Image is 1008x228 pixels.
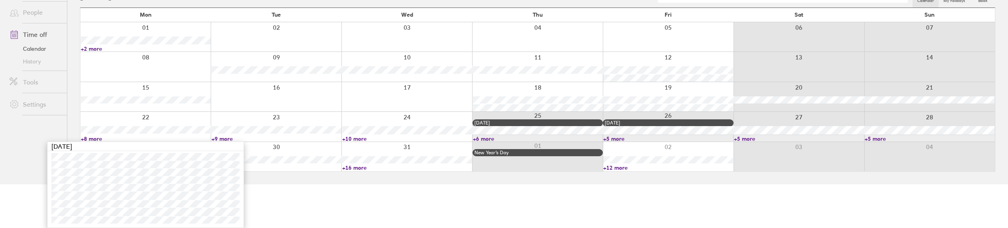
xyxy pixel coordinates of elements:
div: [DATE] [474,120,601,126]
div: [DATE] [605,120,732,126]
a: +10 more [342,135,472,142]
a: +9 more [212,135,341,142]
a: Settings [3,96,67,112]
a: +16 more [342,164,472,171]
a: +12 more [603,164,733,171]
div: New Year’s Day [474,150,601,155]
a: +8 more [81,135,211,142]
span: Thu [533,11,543,18]
a: Time off [3,27,67,42]
a: Calendar [3,42,67,55]
span: Wed [401,11,413,18]
span: Tue [272,11,281,18]
a: +18 more [212,164,341,171]
span: Sat [795,11,803,18]
a: +5 more [603,135,733,142]
a: +5 more [734,135,864,142]
span: Mon [140,11,152,18]
a: +6 more [473,135,603,142]
span: Sun [924,11,935,18]
a: +5 more [865,135,995,142]
a: People [3,4,67,20]
a: +2 more [81,45,211,52]
a: History [3,55,67,68]
a: Tools [3,74,67,90]
span: Fri [665,11,672,18]
div: [DATE] [48,142,244,151]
